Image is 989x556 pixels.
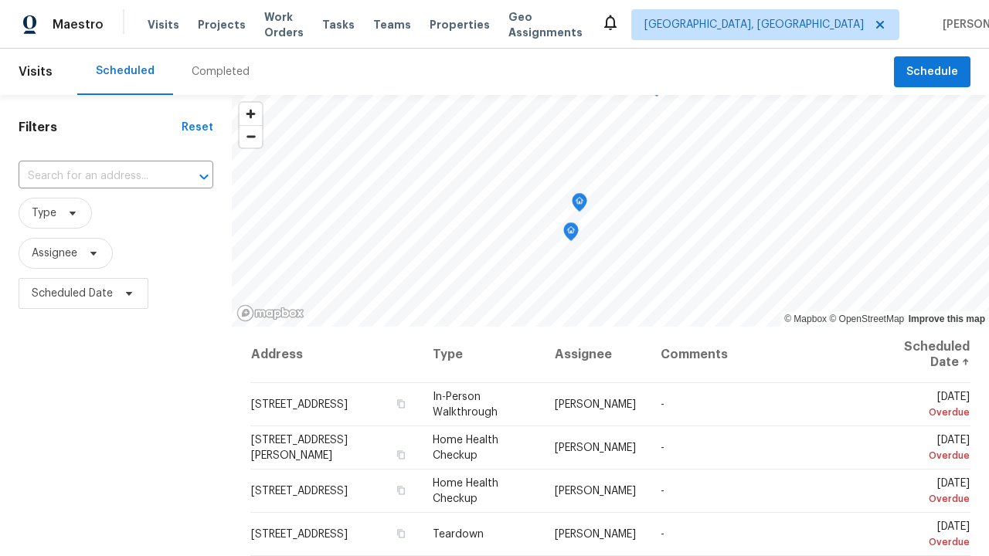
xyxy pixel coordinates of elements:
a: OpenStreetMap [829,314,904,324]
div: Scheduled [96,63,155,79]
a: Mapbox homepage [236,304,304,322]
button: Copy Address [394,397,408,411]
span: [PERSON_NAME] [555,399,636,410]
a: Mapbox [784,314,827,324]
th: Assignee [542,327,648,383]
span: [PERSON_NAME] [555,486,636,497]
a: Improve this map [909,314,985,324]
button: Zoom in [240,103,262,125]
span: [STREET_ADDRESS] [251,529,348,540]
th: Address [250,327,420,383]
span: Geo Assignments [508,9,583,40]
input: Search for an address... [19,164,170,188]
div: Map marker [572,193,587,217]
span: Type [32,205,56,221]
canvas: Map [232,95,989,327]
span: [DATE] [877,521,970,550]
div: Map marker [563,222,579,246]
span: - [661,442,664,453]
button: Copy Address [394,448,408,462]
div: Reset [182,120,213,135]
span: - [661,529,664,540]
span: Visits [19,55,53,89]
span: [PERSON_NAME] [555,529,636,540]
span: [PERSON_NAME] [555,442,636,453]
span: [DATE] [877,478,970,507]
div: Overdue [877,448,970,463]
button: Copy Address [394,483,408,497]
span: [STREET_ADDRESS] [251,399,348,410]
span: Zoom out [240,126,262,147]
th: Type [420,327,542,383]
span: [STREET_ADDRESS] [251,486,348,497]
span: Home Health Checkup [433,435,498,461]
span: - [661,399,664,410]
button: Copy Address [394,527,408,541]
button: Zoom out [240,125,262,147]
span: Teardown [433,529,484,540]
span: [GEOGRAPHIC_DATA], [GEOGRAPHIC_DATA] [644,17,864,32]
span: [DATE] [877,392,970,420]
span: Teams [373,17,411,32]
span: Maestro [53,17,104,32]
span: Home Health Checkup [433,478,498,504]
div: Overdue [877,405,970,420]
span: Properties [430,17,490,32]
span: Assignee [32,246,77,261]
div: Overdue [877,534,970,550]
button: Schedule [894,56,970,88]
th: Comments [648,327,865,383]
h1: Filters [19,120,182,135]
span: [DATE] [877,435,970,463]
span: In-Person Walkthrough [433,392,498,418]
span: [STREET_ADDRESS][PERSON_NAME] [251,435,348,461]
div: Completed [192,64,250,80]
span: Scheduled Date [32,286,113,301]
span: Projects [198,17,246,32]
span: - [661,486,664,497]
button: Open [193,166,215,188]
div: Overdue [877,491,970,507]
span: Schedule [906,63,958,82]
span: Work Orders [264,9,304,40]
th: Scheduled Date ↑ [865,327,970,383]
span: Visits [148,17,179,32]
span: Tasks [322,19,355,30]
